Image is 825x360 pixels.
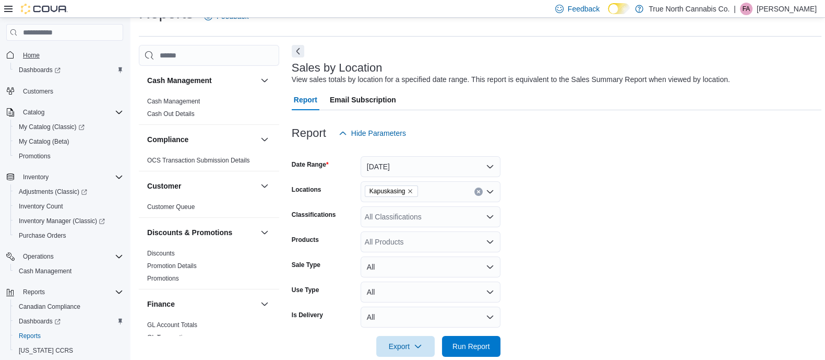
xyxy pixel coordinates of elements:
a: Promotion Details [147,262,197,270]
button: Reports [10,329,127,343]
div: Discounts & Promotions [139,247,279,289]
span: Inventory Count [19,202,63,211]
label: Products [292,236,319,244]
button: Inventory [19,171,53,183]
img: Cova [21,4,68,14]
span: Report [294,89,317,110]
a: Reports [15,330,45,342]
span: Inventory Manager (Classic) [19,217,105,225]
button: Catalog [2,105,127,120]
label: Date Range [292,160,329,169]
span: Washington CCRS [15,344,123,357]
a: GL Account Totals [147,321,197,329]
a: GL Transactions [147,334,193,341]
span: Home [23,51,40,60]
div: Finance [139,319,279,348]
button: All [361,282,500,303]
span: Cash Management [147,97,200,106]
span: Promotions [19,152,51,160]
a: Customers [19,85,57,98]
span: Purchase Orders [19,231,66,240]
button: Reports [19,286,49,298]
span: Operations [23,252,54,261]
span: Email Subscription [330,89,396,110]
span: Dashboards [19,66,61,74]
a: Dashboards [15,64,65,76]
a: Promotions [147,275,179,282]
p: [PERSON_NAME] [757,3,817,15]
span: Hide Parameters [351,128,406,138]
button: Customer [147,181,256,191]
h3: Finance [147,299,175,309]
button: Canadian Compliance [10,299,127,314]
label: Is Delivery [292,311,323,319]
span: Cash Management [15,265,123,277]
a: Discounts [147,250,175,257]
span: [US_STATE] CCRS [19,346,73,355]
h3: Cash Management [147,75,212,86]
label: Sale Type [292,261,320,269]
a: My Catalog (Classic) [15,121,89,133]
span: GL Account Totals [147,321,197,329]
button: Cash Management [10,264,127,278]
h3: Compliance [147,134,188,145]
button: All [361,307,500,328]
button: Operations [19,250,58,263]
a: Dashboards [10,314,127,329]
span: Customer Queue [147,203,195,211]
span: Canadian Compliance [15,300,123,313]
span: Reports [19,286,123,298]
span: Inventory Manager (Classic) [15,215,123,227]
span: Customers [23,87,53,96]
a: Purchase Orders [15,229,70,242]
h3: Sales by Location [292,62,382,74]
a: Dashboards [15,315,65,328]
button: All [361,257,500,277]
a: Inventory Manager (Classic) [15,215,109,227]
div: Compliance [139,154,279,171]
p: | [734,3,736,15]
span: Canadian Compliance [19,303,80,311]
label: Locations [292,185,321,194]
a: [US_STATE] CCRS [15,344,77,357]
a: My Catalog (Beta) [15,135,74,148]
div: Cash Management [139,95,279,124]
span: FA [743,3,750,15]
input: Dark Mode [608,3,630,14]
span: Kapuskasing [365,185,419,197]
span: Export [382,336,428,357]
button: Discounts & Promotions [147,227,256,238]
span: Promotions [147,274,179,283]
button: Inventory Count [10,199,127,214]
a: Home [19,49,44,62]
label: Classifications [292,211,336,219]
button: Hide Parameters [334,123,410,144]
button: Catalog [19,106,49,119]
button: Customers [2,84,127,99]
button: Next [292,45,304,57]
span: Dashboards [15,315,123,328]
a: Adjustments (Classic) [10,184,127,199]
h3: Customer [147,181,181,191]
a: Cash Out Details [147,110,195,118]
span: OCS Transaction Submission Details [147,156,250,165]
span: Inventory Count [15,200,123,213]
button: Remove Kapuskasing from selection in this group [407,188,413,194]
button: Customer [258,180,271,192]
button: Home [2,47,127,62]
button: Reports [2,285,127,299]
a: Customer Queue [147,203,195,211]
span: Cash Management [19,267,71,275]
span: Adjustments (Classic) [19,188,87,196]
span: GL Transactions [147,333,193,342]
button: Run Report [442,336,500,357]
button: Clear input [474,188,483,196]
div: Customer [139,201,279,217]
button: Finance [147,299,256,309]
span: Catalog [23,108,44,117]
h3: Discounts & Promotions [147,227,232,238]
span: My Catalog (Beta) [19,137,69,146]
button: My Catalog (Beta) [10,134,127,149]
a: Adjustments (Classic) [15,185,91,198]
button: [DATE] [361,156,500,177]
